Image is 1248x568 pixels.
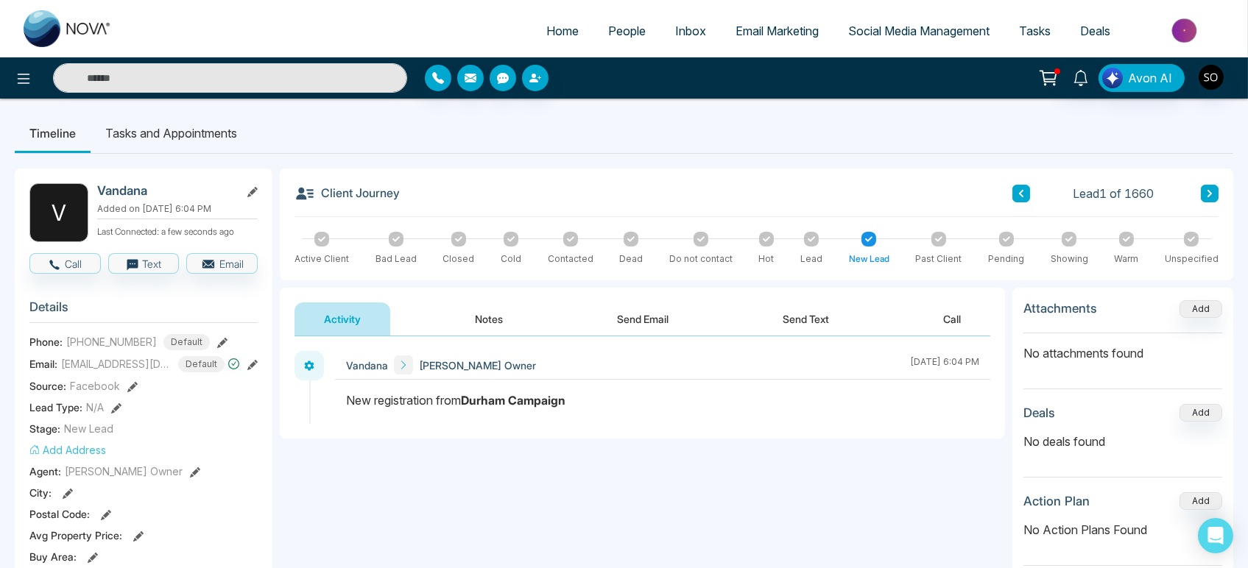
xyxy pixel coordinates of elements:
[29,442,106,458] button: Add Address
[29,485,52,500] span: City :
[1080,24,1110,38] span: Deals
[753,302,859,336] button: Send Text
[501,252,521,266] div: Cold
[758,252,774,266] div: Hot
[736,24,819,38] span: Email Marketing
[29,549,77,564] span: Buy Area :
[1165,252,1219,266] div: Unspecified
[108,253,180,274] button: Text
[849,252,889,266] div: New Lead
[1023,405,1055,420] h3: Deals
[1180,300,1222,318] button: Add
[419,358,536,373] span: [PERSON_NAME] Owner
[1023,433,1222,450] p: No deals found
[295,302,390,336] button: Activity
[70,378,120,394] span: Facebook
[1023,494,1090,508] h3: Action Plan
[1023,521,1222,539] p: No Action Plans Found
[619,252,643,266] div: Dead
[1180,492,1222,510] button: Add
[910,355,979,374] div: [DATE] 6:04 PM
[64,421,113,436] span: New Lead
[1065,17,1125,45] a: Deals
[186,253,258,274] button: Email
[29,528,122,543] span: Avg Property Price :
[178,356,225,372] span: Default
[29,356,57,372] span: Email:
[548,252,593,266] div: Contacted
[721,17,833,45] a: Email Marketing
[1023,301,1097,316] h3: Attachments
[1128,69,1172,87] span: Avon AI
[800,252,822,266] div: Lead
[608,24,646,38] span: People
[97,183,234,198] h2: Vandana
[1019,24,1051,38] span: Tasks
[24,10,112,47] img: Nova CRM Logo
[1132,14,1239,47] img: Market-place.gif
[660,17,721,45] a: Inbox
[295,183,400,204] h3: Client Journey
[833,17,1004,45] a: Social Media Management
[1199,65,1224,90] img: User Avatar
[29,378,66,394] span: Source:
[675,24,706,38] span: Inbox
[97,222,258,238] p: Last Connected: a few seconds ago
[1114,252,1138,266] div: Warm
[29,421,60,436] span: Stage:
[1099,64,1185,92] button: Avon AI
[445,302,532,336] button: Notes
[91,113,252,153] li: Tasks and Appointments
[1198,518,1233,553] div: Open Intercom Messenger
[61,356,172,372] span: [EMAIL_ADDRESS][DOMAIN_NAME]
[86,400,104,415] span: N/A
[914,302,990,336] button: Call
[593,17,660,45] a: People
[376,252,417,266] div: Bad Lead
[346,358,388,373] span: Vandana
[29,464,61,479] span: Agent:
[588,302,698,336] button: Send Email
[29,183,88,242] div: V
[532,17,593,45] a: Home
[1023,333,1222,362] p: No attachments found
[988,252,1024,266] div: Pending
[295,252,349,266] div: Active Client
[669,252,733,266] div: Do not contact
[29,506,90,522] span: Postal Code :
[443,252,474,266] div: Closed
[546,24,579,38] span: Home
[1180,302,1222,314] span: Add
[29,299,258,322] h3: Details
[29,253,101,274] button: Call
[15,113,91,153] li: Timeline
[1180,404,1222,422] button: Add
[1051,252,1088,266] div: Showing
[29,400,82,415] span: Lead Type:
[29,334,63,349] span: Phone:
[97,202,258,216] p: Added on [DATE] 6:04 PM
[915,252,962,266] div: Past Client
[848,24,990,38] span: Social Media Management
[163,334,210,350] span: Default
[1004,17,1065,45] a: Tasks
[1074,185,1154,202] span: Lead 1 of 1660
[66,334,157,349] span: [PHONE_NUMBER]
[65,464,183,479] span: [PERSON_NAME] Owner
[1102,68,1123,88] img: Lead Flow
